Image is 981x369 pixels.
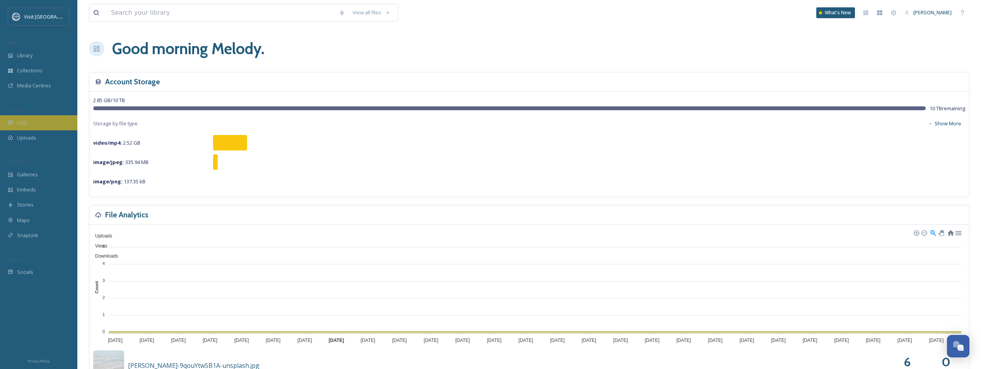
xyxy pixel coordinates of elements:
span: UGC [17,119,27,126]
tspan: [DATE] [171,338,186,343]
tspan: [DATE] [108,338,123,343]
span: 2.52 GB [93,139,140,146]
tspan: [DATE] [234,338,249,343]
div: Menu [955,229,961,236]
span: Socials [17,268,33,276]
tspan: [DATE] [297,338,312,343]
span: Uploads [89,233,112,239]
tspan: [DATE] [550,338,565,343]
a: Privacy Policy [27,356,50,365]
span: Galleries [17,171,38,178]
tspan: [DATE] [866,338,880,343]
tspan: [DATE] [803,338,817,343]
span: Uploads [17,134,36,142]
div: Selection Zoom [930,229,936,236]
span: MEDIA [8,40,21,46]
tspan: [DATE] [708,338,723,343]
tspan: [DATE] [771,338,786,343]
h1: Good morning Melody . [112,37,264,60]
span: SnapLink [17,232,38,239]
div: Reset Zoom [947,229,954,236]
tspan: [DATE] [613,338,628,343]
span: SOCIALS [8,256,23,262]
tspan: [DATE] [266,338,281,343]
span: Privacy Policy [27,359,50,364]
span: Collections [17,67,43,74]
tspan: [DATE] [424,338,438,343]
span: COLLECT [8,107,24,113]
span: Stories [17,201,34,208]
tspan: 0 [102,329,105,334]
tspan: [DATE] [645,338,660,343]
span: 137.35 kB [93,178,145,185]
tspan: 1 [102,312,105,317]
tspan: [DATE] [739,338,754,343]
span: Views [89,243,107,249]
span: Storage by file type [93,120,138,127]
tspan: 2 [102,295,105,300]
span: [PERSON_NAME] [913,9,952,16]
tspan: 5 [102,244,105,248]
tspan: [DATE] [582,338,596,343]
img: logo.png [12,13,20,20]
strong: image/png : [93,178,123,185]
tspan: [DATE] [519,338,533,343]
strong: video/mp4 : [93,139,122,146]
span: Library [17,52,32,59]
span: Visit [GEOGRAPHIC_DATA] [24,13,84,20]
h3: Account Storage [105,76,160,87]
tspan: 4 [102,261,105,266]
tspan: [DATE] [203,338,217,343]
tspan: [DATE] [140,338,154,343]
tspan: [DATE] [834,338,849,343]
tspan: [DATE] [897,338,912,343]
span: 10 TB remaining [930,105,965,112]
span: 2.85 GB / 10 TB [93,97,125,104]
tspan: [DATE] [392,338,407,343]
div: Zoom Out [921,230,926,235]
div: Zoom In [913,230,919,235]
strong: image/jpeg : [93,159,124,166]
tspan: [DATE] [361,338,375,343]
span: Media Centres [17,82,51,89]
tspan: [DATE] [487,338,502,343]
button: Show More [924,116,965,131]
tspan: [DATE] [676,338,691,343]
a: What's New [816,7,855,18]
a: View all files [349,5,394,20]
tspan: [DATE] [929,338,943,343]
span: Embeds [17,186,36,193]
tspan: [DATE] [456,338,470,343]
h3: File Analytics [105,209,148,220]
span: 335.94 MB [93,159,148,166]
tspan: [DATE] [329,338,344,343]
span: WIDGETS [8,159,26,165]
a: [PERSON_NAME] [901,5,955,20]
span: Maps [17,217,30,224]
tspan: 3 [102,278,105,283]
button: Open Chat [947,335,969,357]
text: Count [94,281,99,294]
input: Search your library [107,4,335,21]
span: Downloads [89,253,118,259]
div: Panning [938,230,943,235]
